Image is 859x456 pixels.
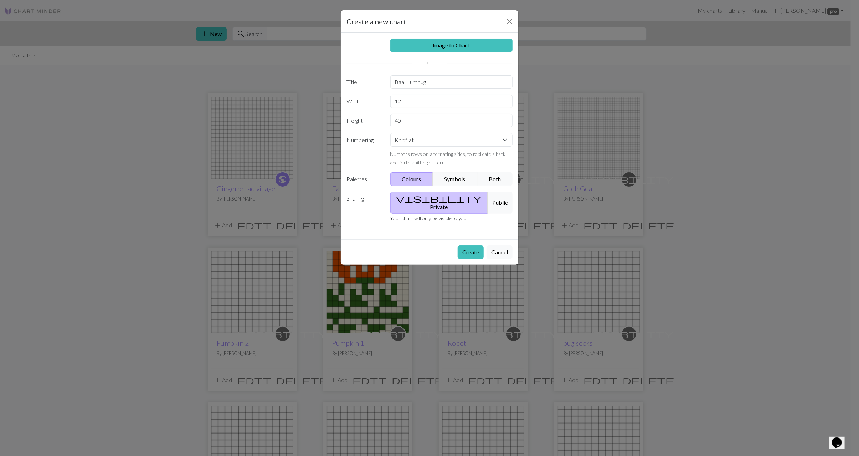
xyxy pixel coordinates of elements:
span: visibility [396,193,482,203]
button: Symbols [433,172,478,186]
button: Close [504,16,515,27]
a: Image to Chart [390,39,513,52]
label: Title [342,75,386,89]
button: Create [458,245,484,259]
label: Numbering [342,133,386,167]
h5: Create a new chart [346,16,406,27]
button: Private [390,192,488,214]
button: Both [477,172,513,186]
button: Cancel [487,245,513,259]
small: Numbers rows on alternating sides, to replicate a back-and-forth knitting pattern. [390,151,508,166]
button: Public [488,192,513,214]
iframe: chat widget [829,427,852,449]
label: Width [342,95,386,108]
label: Height [342,114,386,127]
small: Your chart will only be visible to you [390,215,467,221]
label: Sharing [342,192,386,214]
label: Palettes [342,172,386,186]
button: Colours [390,172,433,186]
